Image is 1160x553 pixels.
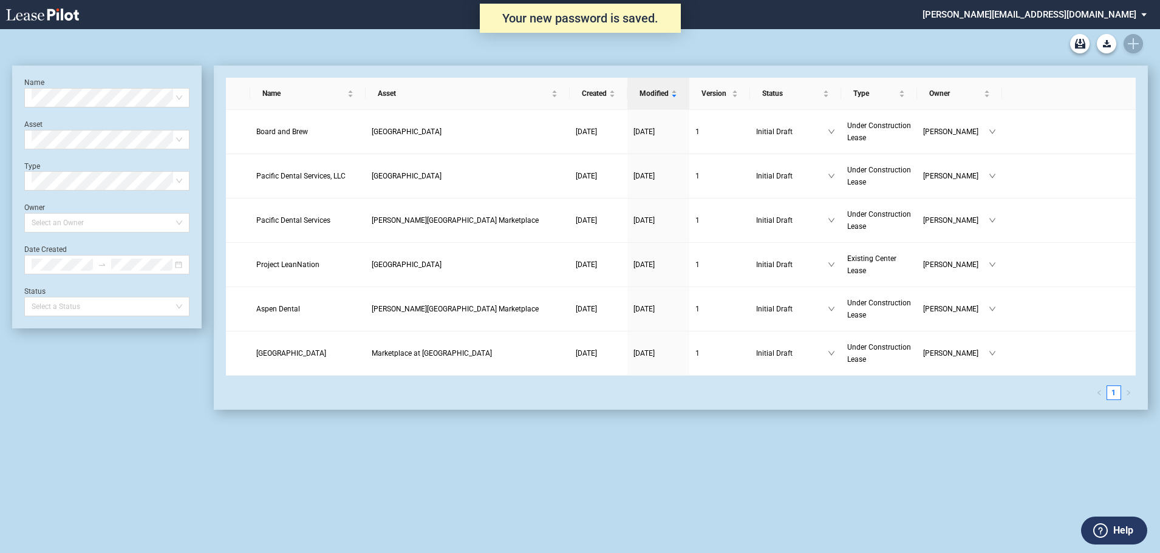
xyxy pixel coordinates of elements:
[695,170,744,182] a: 1
[372,303,564,315] a: [PERSON_NAME][GEOGRAPHIC_DATA] Marketplace
[582,87,607,100] span: Created
[640,87,669,100] span: Modified
[576,126,621,138] a: [DATE]
[828,350,835,357] span: down
[841,78,917,110] th: Type
[828,172,835,180] span: down
[923,214,989,226] span: [PERSON_NAME]
[695,216,700,225] span: 1
[847,299,911,319] span: Under Construction Lease
[372,127,442,136] span: Harvest Grove
[1113,523,1133,538] label: Help
[989,128,996,135] span: down
[256,216,330,225] span: Pacific Dental Services
[372,172,442,180] span: Harvest Grove
[929,87,981,100] span: Owner
[828,305,835,313] span: down
[576,259,621,271] a: [DATE]
[989,261,996,268] span: down
[847,208,911,232] a: Under Construction Lease
[256,349,326,358] span: Banfield Pet Hospital
[695,259,744,271] a: 1
[847,210,911,231] span: Under Construction Lease
[847,343,911,364] span: Under Construction Lease
[1107,385,1121,400] li: 1
[923,170,989,182] span: [PERSON_NAME]
[701,87,729,100] span: Version
[372,214,564,226] a: [PERSON_NAME][GEOGRAPHIC_DATA] Marketplace
[256,259,360,271] a: Project LeanNation
[576,303,621,315] a: [DATE]
[372,126,564,138] a: [GEOGRAPHIC_DATA]
[256,170,360,182] a: Pacific Dental Services, LLC
[695,260,700,269] span: 1
[1092,385,1107,400] li: Previous Page
[847,121,911,142] span: Under Construction Lease
[847,297,911,321] a: Under Construction Lease
[923,303,989,315] span: [PERSON_NAME]
[756,170,828,182] span: Initial Draft
[24,245,67,254] label: Date Created
[627,78,689,110] th: Modified
[256,303,360,315] a: Aspen Dental
[576,347,621,359] a: [DATE]
[1070,34,1090,53] a: Archive
[372,347,564,359] a: Marketplace at [GEOGRAPHIC_DATA]
[633,214,683,226] a: [DATE]
[756,259,828,271] span: Initial Draft
[847,166,911,186] span: Under Construction Lease
[1107,386,1121,399] a: 1
[256,172,346,180] span: Pacific Dental Services, LLC
[256,126,360,138] a: Board and Brew
[633,126,683,138] a: [DATE]
[828,128,835,135] span: down
[847,164,911,188] a: Under Construction Lease
[695,347,744,359] a: 1
[256,214,360,226] a: Pacific Dental Services
[372,216,539,225] span: Kiley Ranch Marketplace
[633,303,683,315] a: [DATE]
[366,78,570,110] th: Asset
[695,214,744,226] a: 1
[250,78,366,110] th: Name
[633,216,655,225] span: [DATE]
[853,87,896,100] span: Type
[378,87,549,100] span: Asset
[633,349,655,358] span: [DATE]
[923,259,989,271] span: [PERSON_NAME]
[828,261,835,268] span: down
[633,127,655,136] span: [DATE]
[847,341,911,365] a: Under Construction Lease
[576,216,597,225] span: [DATE]
[695,303,744,315] a: 1
[576,127,597,136] span: [DATE]
[756,214,828,226] span: Initial Draft
[923,347,989,359] span: [PERSON_NAME]
[372,259,564,271] a: [GEOGRAPHIC_DATA]
[847,120,911,144] a: Under Construction Lease
[372,349,492,358] span: Marketplace at Sycamore Farms
[847,253,911,277] a: Existing Center Lease
[989,172,996,180] span: down
[695,349,700,358] span: 1
[98,260,106,269] span: to
[989,217,996,224] span: down
[1081,517,1147,545] button: Help
[1121,385,1136,400] button: right
[24,78,44,87] label: Name
[633,170,683,182] a: [DATE]
[633,305,655,313] span: [DATE]
[989,305,996,313] span: down
[633,260,655,269] span: [DATE]
[847,254,896,275] span: Existing Center Lease
[576,214,621,226] a: [DATE]
[256,305,300,313] span: Aspen Dental
[762,87,821,100] span: Status
[98,260,106,269] span: swap-right
[1092,385,1107,400] button: left
[576,349,597,358] span: [DATE]
[576,305,597,313] span: [DATE]
[750,78,841,110] th: Status
[570,78,627,110] th: Created
[633,259,683,271] a: [DATE]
